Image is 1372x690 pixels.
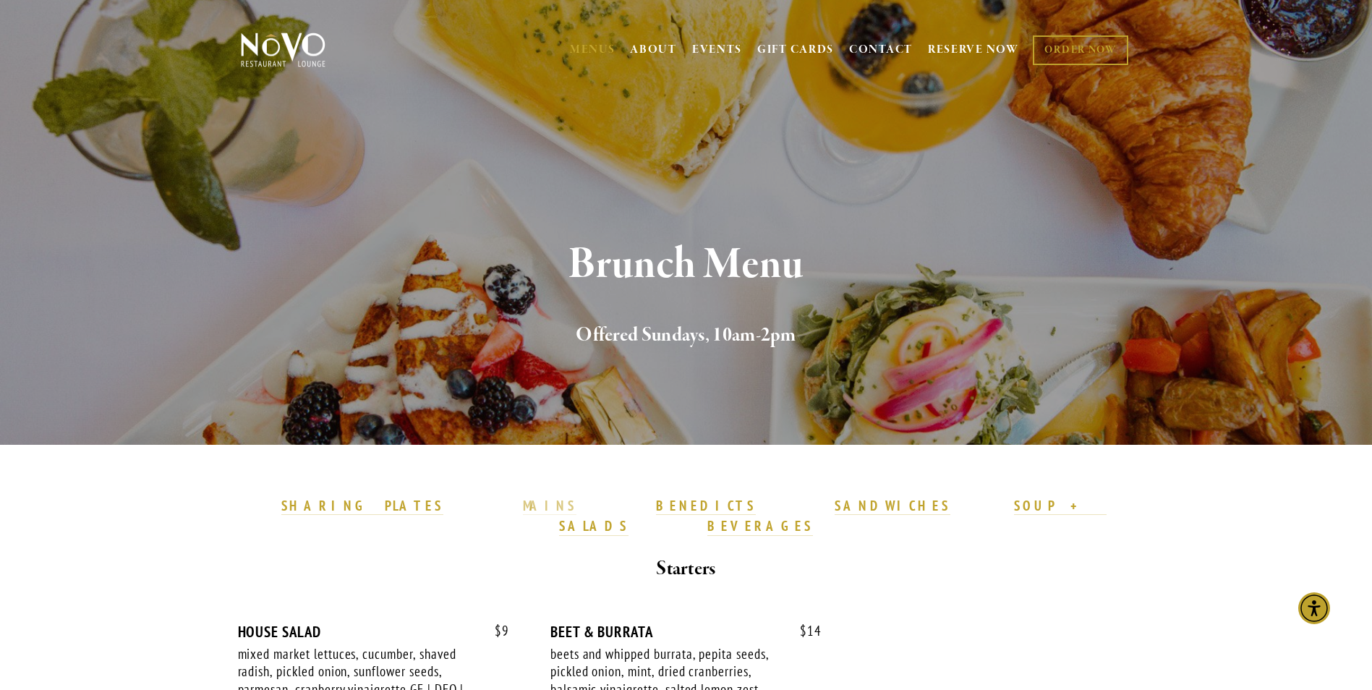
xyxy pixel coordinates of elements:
strong: BEVERAGES [707,517,813,534]
a: SANDWICHES [835,497,950,516]
a: BENEDICTS [656,497,756,516]
span: $ [495,622,502,639]
strong: BENEDICTS [656,497,756,514]
span: 9 [480,623,509,639]
div: Accessibility Menu [1298,592,1330,624]
a: CONTACT [849,36,913,64]
strong: Starters [656,556,715,582]
a: SHARING PLATES [281,497,443,516]
a: ORDER NOW [1033,35,1128,65]
a: MENUS [570,43,615,57]
h1: Brunch Menu [265,242,1108,289]
span: $ [800,622,807,639]
a: SOUP + SALADS [559,497,1107,536]
a: MAINS [523,497,577,516]
a: EVENTS [692,43,742,57]
strong: MAINS [523,497,577,514]
img: Novo Restaurant &amp; Lounge [238,32,328,68]
a: GIFT CARDS [757,36,834,64]
h2: Offered Sundays, 10am-2pm [265,320,1108,351]
a: ABOUT [630,43,677,57]
strong: SANDWICHES [835,497,950,514]
strong: SHARING PLATES [281,497,443,514]
div: HOUSE SALAD [238,623,509,641]
div: BEET & BURRATA [550,623,822,641]
a: RESERVE NOW [928,36,1019,64]
span: 14 [785,623,822,639]
a: BEVERAGES [707,517,813,536]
